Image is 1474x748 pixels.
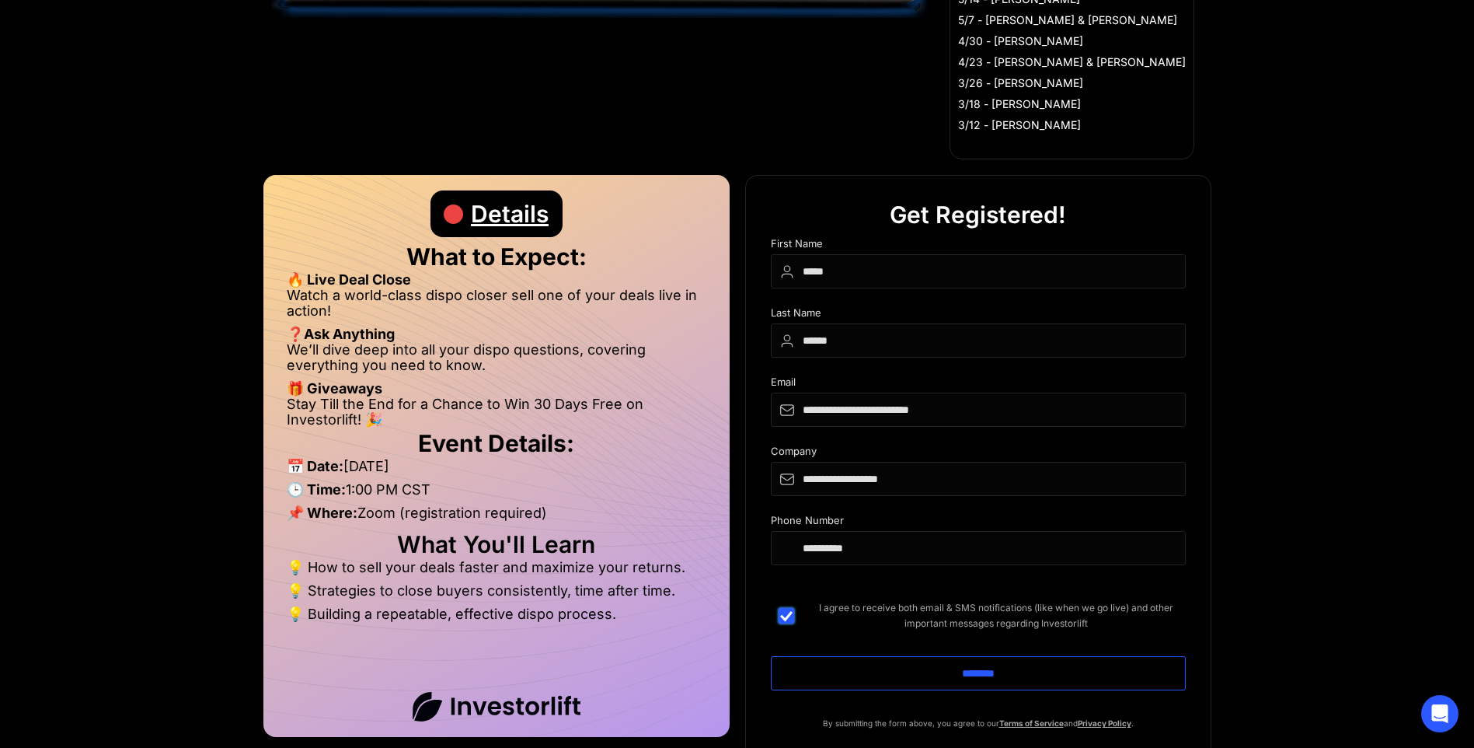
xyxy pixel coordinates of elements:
[771,376,1186,393] div: Email
[287,458,343,474] strong: 📅 Date:
[287,342,706,381] li: We’ll dive deep into all your dispo questions, covering everything you need to know.
[1078,718,1131,728] a: Privacy Policy
[287,583,706,606] li: 💡 Strategies to close buyers consistently, time after time.
[287,606,706,622] li: 💡 Building a repeatable, effective dispo process.
[771,446,1186,462] div: Company
[771,238,1186,254] div: First Name
[287,288,706,327] li: Watch a world-class dispo closer sell one of your deals live in action!
[287,537,706,552] h2: What You'll Learn
[287,482,706,505] li: 1:00 PM CST
[287,481,346,498] strong: 🕒 Time:
[406,243,587,271] strong: What to Expect:
[287,397,706,428] li: Stay Till the End for a Chance to Win 30 Days Free on Investorlift! 🎉
[287,560,706,583] li: 💡 How to sell your deals faster and maximize your returns.
[418,429,574,457] strong: Event Details:
[771,715,1186,731] p: By submitting the form above, you agree to our and .
[807,600,1186,631] span: I agree to receive both email & SMS notifications (like when we go live) and other important mess...
[771,515,1186,531] div: Phone Number
[287,326,395,342] strong: ❓Ask Anything
[999,718,1064,728] a: Terms of Service
[771,307,1186,323] div: Last Name
[287,459,706,482] li: [DATE]
[890,191,1066,238] div: Get Registered!
[471,190,549,237] div: Details
[1421,695,1458,732] div: Open Intercom Messenger
[287,271,411,288] strong: 🔥 Live Deal Close
[287,380,382,397] strong: 🎁 Giveaways
[771,238,1186,715] form: DIspo Day Main Form
[287,505,357,521] strong: 📌 Where:
[287,505,706,529] li: Zoom (registration required)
